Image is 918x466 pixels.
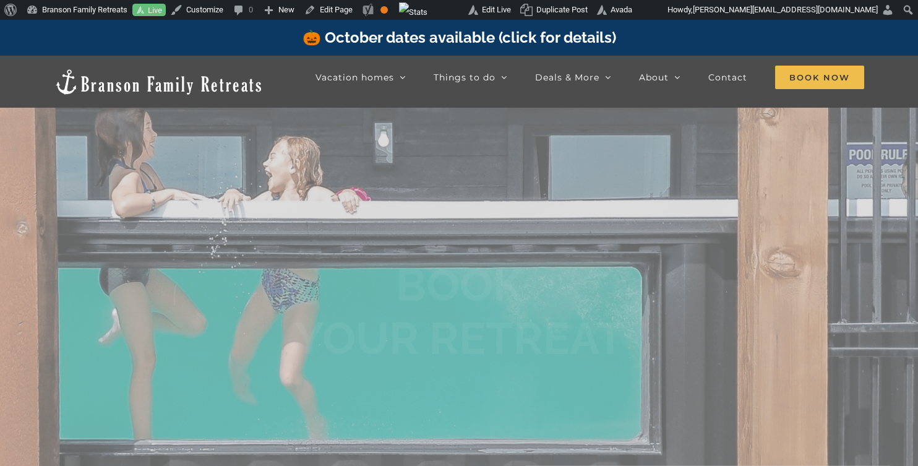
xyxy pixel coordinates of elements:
[535,73,599,82] span: Deals & More
[54,68,264,96] img: Branson Family Retreats Logo
[775,65,864,90] a: Book Now
[775,66,864,89] span: Book Now
[315,65,406,90] a: Vacation homes
[639,73,669,82] span: About
[132,4,166,17] a: Live
[294,259,624,365] b: BOOK YOUR RETREAT
[708,73,747,82] span: Contact
[380,6,388,14] div: OK
[302,28,616,46] a: 🎃 October dates available (click for details)
[315,65,864,90] nav: Main Menu
[434,65,507,90] a: Things to do
[434,73,495,82] span: Things to do
[399,2,427,22] img: Views over 48 hours. Click for more Jetpack Stats.
[315,73,394,82] span: Vacation homes
[535,65,611,90] a: Deals & More
[693,5,878,14] span: [PERSON_NAME][EMAIL_ADDRESS][DOMAIN_NAME]
[639,65,680,90] a: About
[708,65,747,90] a: Contact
